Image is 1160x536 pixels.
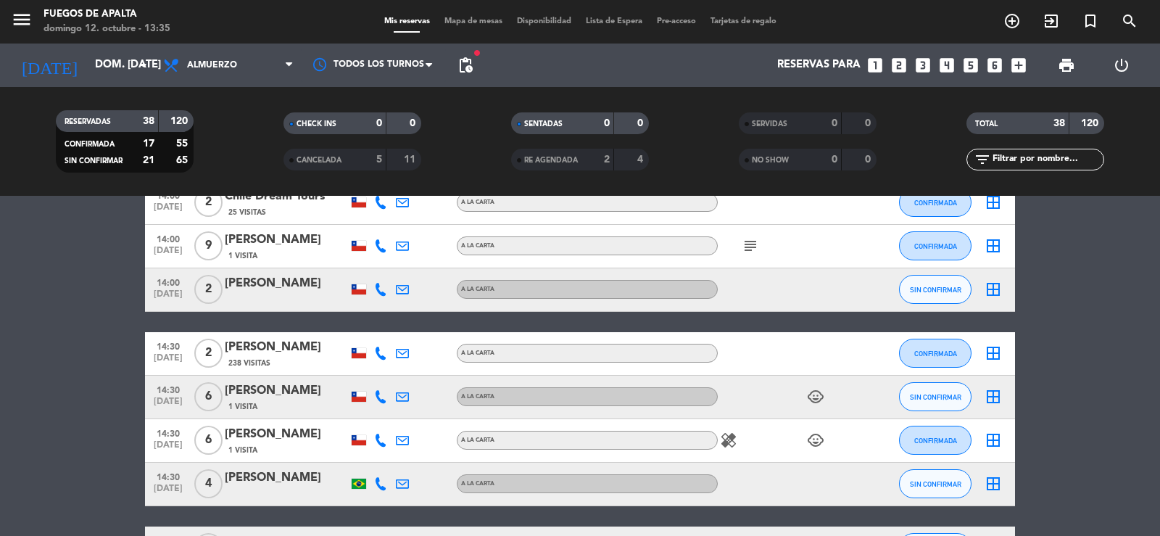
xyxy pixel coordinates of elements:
[225,274,348,293] div: [PERSON_NAME]
[579,17,650,25] span: Lista de Espera
[228,250,257,262] span: 1 Visita
[914,242,957,250] span: CONFIRMADA
[807,432,824,449] i: child_care
[65,118,111,125] span: RESERVADAS
[461,199,494,205] span: A LA CARTA
[1113,57,1130,74] i: power_settings_new
[225,338,348,357] div: [PERSON_NAME]
[225,425,348,444] div: [PERSON_NAME]
[150,468,186,485] span: 14:30
[404,154,418,165] strong: 11
[461,437,494,443] span: A LA CARTA
[985,475,1002,492] i: border_all
[461,350,494,356] span: A LA CARTA
[720,432,737,449] i: healing
[143,139,154,149] strong: 17
[985,237,1002,255] i: border_all
[807,388,824,405] i: child_care
[377,17,437,25] span: Mis reservas
[461,481,494,487] span: A LA CARTA
[637,118,646,128] strong: 0
[461,394,494,400] span: A LA CARTA
[225,382,348,400] div: [PERSON_NAME]
[524,157,578,164] span: RE AGENDADA
[914,437,957,445] span: CONFIRMADA
[974,151,991,168] i: filter_list
[1094,44,1149,87] div: LOG OUT
[150,484,186,500] span: [DATE]
[650,17,703,25] span: Pre-acceso
[437,17,510,25] span: Mapa de mesas
[225,231,348,250] div: [PERSON_NAME]
[297,120,336,128] span: CHECK INS
[194,426,223,455] span: 6
[524,120,563,128] span: SENTADAS
[194,469,223,498] span: 4
[194,188,223,217] span: 2
[985,194,1002,211] i: border_all
[135,57,152,74] i: arrow_drop_down
[914,350,957,358] span: CONFIRMADA
[510,17,579,25] span: Disponibilidad
[65,141,115,148] span: CONFIRMADA
[985,345,1002,362] i: border_all
[910,286,961,294] span: SIN CONFIRMAR
[961,56,980,75] i: looks_5
[43,7,170,22] div: Fuegos de Apalta
[890,56,908,75] i: looks_two
[194,382,223,411] span: 6
[376,154,382,165] strong: 5
[914,199,957,207] span: CONFIRMADA
[910,480,961,488] span: SIN CONFIRMAR
[176,155,191,165] strong: 65
[832,154,837,165] strong: 0
[1009,56,1028,75] i: add_box
[865,154,874,165] strong: 0
[1058,57,1075,74] span: print
[297,157,341,164] span: CANCELADA
[150,202,186,219] span: [DATE]
[975,120,998,128] span: TOTAL
[150,289,186,306] span: [DATE]
[1081,118,1101,128] strong: 120
[1043,12,1060,30] i: exit_to_app
[742,237,759,255] i: subject
[604,118,610,128] strong: 0
[228,445,257,456] span: 1 Visita
[703,17,784,25] span: Tarjetas de regalo
[11,9,33,30] i: menu
[866,56,884,75] i: looks_one
[1121,12,1138,30] i: search
[913,56,932,75] i: looks_3
[637,154,646,165] strong: 4
[461,286,494,292] span: A LA CARTA
[150,424,186,441] span: 14:30
[150,337,186,354] span: 14:30
[150,230,186,247] span: 14:00
[457,57,474,74] span: pending_actions
[170,116,191,126] strong: 120
[228,401,257,413] span: 1 Visita
[150,273,186,290] span: 14:00
[777,59,861,72] span: Reservas para
[473,49,481,57] span: fiber_manual_record
[194,231,223,260] span: 9
[143,155,154,165] strong: 21
[1053,118,1065,128] strong: 38
[43,22,170,36] div: domingo 12. octubre - 13:35
[143,116,154,126] strong: 38
[65,157,123,165] span: SIN CONFIRMAR
[865,118,874,128] strong: 0
[461,243,494,249] span: A LA CARTA
[176,139,191,149] strong: 55
[187,60,237,70] span: Almuerzo
[991,152,1103,168] input: Filtrar por nombre...
[832,118,837,128] strong: 0
[150,397,186,413] span: [DATE]
[985,432,1002,449] i: border_all
[752,120,787,128] span: SERVIDAS
[228,358,270,369] span: 238 Visitas
[225,187,348,206] div: Chile Dream Tours
[937,56,956,75] i: looks_4
[11,49,88,81] i: [DATE]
